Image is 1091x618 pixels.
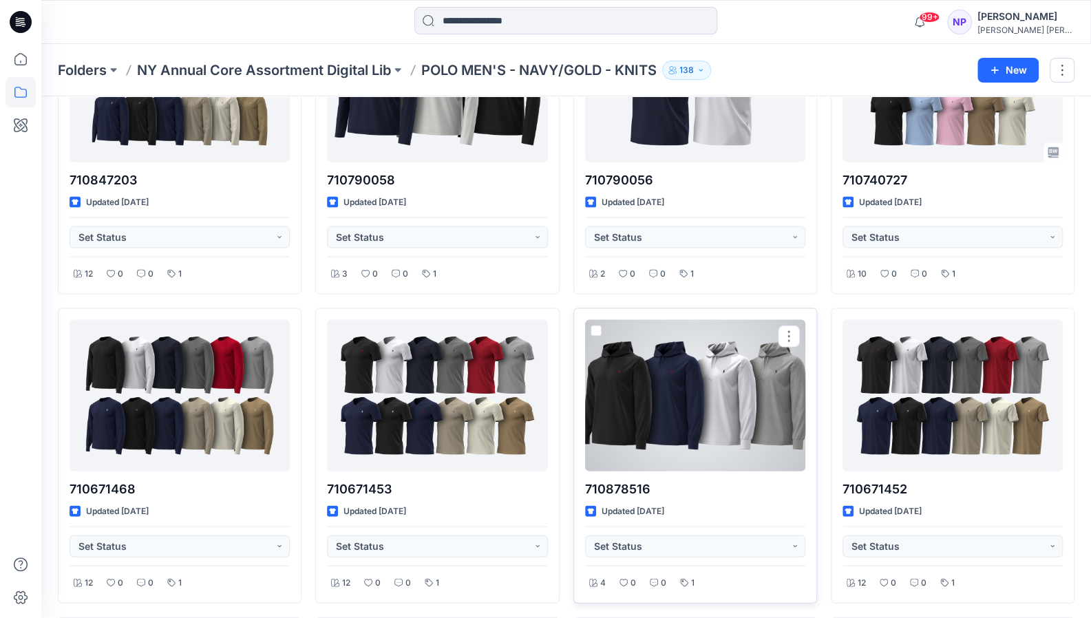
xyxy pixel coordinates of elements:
[148,576,153,590] p: 0
[178,267,182,281] p: 1
[843,320,1063,471] a: 710671452
[118,267,123,281] p: 0
[919,12,940,23] span: 99+
[600,576,606,590] p: 4
[661,576,666,590] p: 0
[977,25,1074,35] div: [PERSON_NAME] [PERSON_NAME]
[662,61,711,80] button: 138
[891,267,897,281] p: 0
[859,195,922,210] p: Updated [DATE]
[85,267,93,281] p: 12
[86,195,149,210] p: Updated [DATE]
[891,576,896,590] p: 0
[631,576,636,590] p: 0
[70,480,290,499] p: 710671468
[178,576,182,590] p: 1
[843,171,1063,190] p: 710740727
[952,267,955,281] p: 1
[951,576,955,590] p: 1
[342,267,348,281] p: 3
[433,267,436,281] p: 1
[660,267,666,281] p: 0
[977,8,1074,25] div: [PERSON_NAME]
[436,576,439,590] p: 1
[630,267,635,281] p: 0
[86,504,149,519] p: Updated [DATE]
[343,195,406,210] p: Updated [DATE]
[327,320,547,471] a: 710671453
[602,504,664,519] p: Updated [DATE]
[843,480,1063,499] p: 710671452
[859,504,922,519] p: Updated [DATE]
[372,267,378,281] p: 0
[600,267,605,281] p: 2
[148,267,153,281] p: 0
[690,267,694,281] p: 1
[375,576,381,590] p: 0
[947,10,972,34] div: NP
[85,576,93,590] p: 12
[118,576,123,590] p: 0
[70,320,290,471] a: 710671468
[922,267,927,281] p: 0
[137,61,391,80] a: NY Annual Core Assortment Digital Lib
[858,576,866,590] p: 12
[403,267,408,281] p: 0
[585,480,805,499] p: 710878516
[679,63,694,78] p: 138
[405,576,411,590] p: 0
[585,320,805,471] a: 710878516
[858,267,867,281] p: 10
[602,195,664,210] p: Updated [DATE]
[327,480,547,499] p: 710671453
[691,576,695,590] p: 1
[342,576,350,590] p: 12
[921,576,926,590] p: 0
[977,58,1039,83] button: New
[70,171,290,190] p: 710847203
[585,171,805,190] p: 710790056
[327,171,547,190] p: 710790058
[58,61,107,80] a: Folders
[421,61,657,80] p: POLO MEN'S - NAVY/GOLD - KNITS
[343,504,406,519] p: Updated [DATE]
